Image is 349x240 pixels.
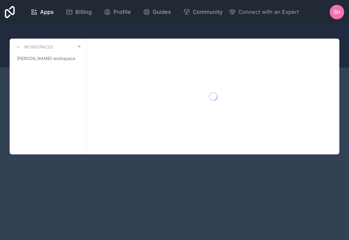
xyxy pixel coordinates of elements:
a: Billing [61,5,97,19]
a: [PERSON_NAME]-workspace [14,53,82,64]
span: [PERSON_NAME]-workspace [17,55,75,62]
a: Guides [138,5,176,19]
span: Profile [113,8,131,16]
span: Apps [40,8,54,16]
button: Connect with an Expert [229,8,299,16]
span: Connect with an Expert [238,8,299,16]
a: Community [178,5,227,19]
span: Billing [75,8,92,16]
span: Community [193,8,223,16]
a: Workspaces [14,43,53,51]
a: Profile [99,5,136,19]
h3: Workspaces [24,44,53,50]
span: Guides [153,8,171,16]
a: Apps [26,5,59,19]
span: SH [334,8,340,16]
